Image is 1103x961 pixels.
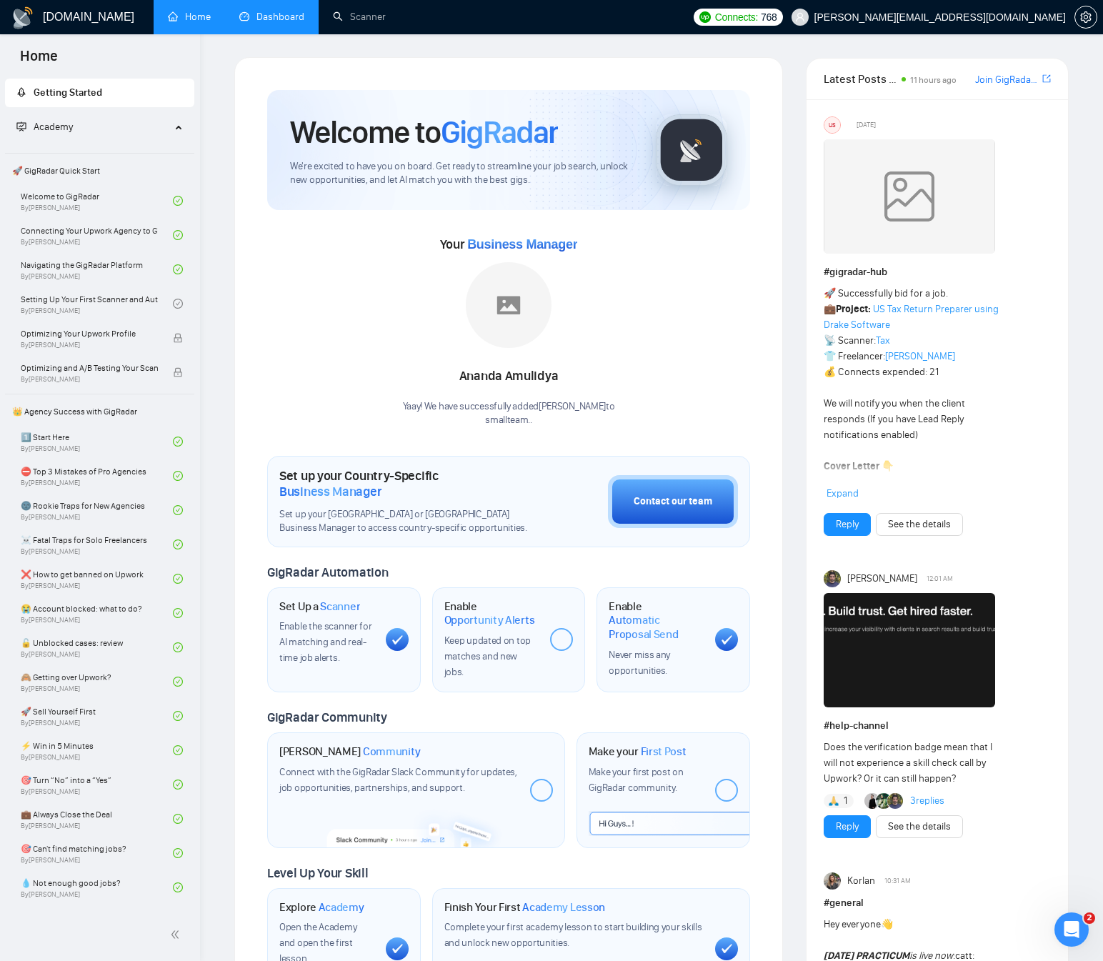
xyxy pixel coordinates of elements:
[173,745,183,755] span: check-circle
[444,900,605,915] h1: Finish Your First
[444,634,531,678] span: Keep updated on top matches and new jobs.
[1042,73,1051,84] span: export
[170,927,184,942] span: double-left
[34,86,102,99] span: Getting Started
[403,364,615,389] div: Ananda Amulidya
[824,718,1051,734] h1: # help-channel
[173,882,183,892] span: check-circle
[21,460,173,492] a: ⛔ Top 3 Mistakes of Pro AgenciesBy[PERSON_NAME]
[327,805,505,847] img: slackcommunity-bg.png
[21,563,173,594] a: ❌ How to get banned on UpworkBy[PERSON_NAME]
[824,895,1051,911] h1: # general
[824,740,1005,787] div: Does the verification badge mean that I will not experience a skill check call by Upwork? Or it c...
[824,264,1051,280] h1: # gigradar-hub
[21,529,173,560] a: ☠️ Fatal Traps for Solo FreelancersBy[PERSON_NAME]
[641,745,687,759] span: First Post
[173,196,183,206] span: check-circle
[824,303,999,331] a: US Tax Return Preparer using Drake Software
[403,400,615,427] div: Yaay! We have successfully added [PERSON_NAME] to
[884,875,911,887] span: 10:31 AM
[21,837,173,869] a: 🎯 Can't find matching jobs?By[PERSON_NAME]
[1084,912,1095,924] span: 2
[876,815,963,838] button: See the details
[829,796,839,806] img: 🙏
[21,375,158,384] span: By [PERSON_NAME]
[21,769,173,800] a: 🎯 Turn “No” into a “Yes”By[PERSON_NAME]
[609,599,704,642] h1: Enable
[888,517,951,532] a: See the details
[279,900,364,915] h1: Explore
[1075,11,1097,23] span: setting
[1074,6,1097,29] button: setting
[279,620,371,664] span: Enable the scanner for AI matching and real-time job alerts.
[927,572,953,585] span: 12:01 AM
[881,918,893,930] span: 👋
[173,230,183,240] span: check-circle
[824,513,871,536] button: Reply
[267,709,387,725] span: GigRadar Community
[836,517,859,532] a: Reply
[847,571,917,587] span: [PERSON_NAME]
[824,460,894,472] strong: Cover Letter 👇
[267,865,368,881] span: Level Up Your Skill
[761,9,777,25] span: 768
[16,121,73,133] span: Academy
[1054,912,1089,947] iframe: Intercom live chat
[21,327,158,341] span: Optimizing Your Upwork Profile
[267,564,388,580] span: GigRadar Automation
[279,745,421,759] h1: [PERSON_NAME]
[279,484,381,499] span: Business Manager
[21,803,173,835] a: 💼 Always Close the DealBy[PERSON_NAME]
[836,303,871,315] strong: Project:
[279,468,536,499] h1: Set up your Country-Specific
[173,505,183,515] span: check-circle
[857,119,876,131] span: [DATE]
[173,299,183,309] span: check-circle
[333,11,386,23] a: searchScanner
[1042,72,1051,86] a: export
[795,12,805,22] span: user
[836,819,859,835] a: Reply
[21,341,158,349] span: By [PERSON_NAME]
[827,487,859,499] span: Expand
[21,700,173,732] a: 🚀 Sell Yourself FirstBy[PERSON_NAME]
[363,745,421,759] span: Community
[173,848,183,858] span: check-circle
[6,397,193,426] span: 👑 Agency Success with GigRadar
[319,900,364,915] span: Academy
[444,921,702,949] span: Complete your first academy lesson to start building your skills and unlock new opportunities.
[975,72,1039,88] a: Join GigRadar Slack Community
[21,288,173,319] a: Setting Up Your First Scanner and Auto-BidderBy[PERSON_NAME]
[5,79,194,107] li: Getting Started
[609,649,670,677] span: Never miss any opportunities.
[824,70,897,88] span: Latest Posts from the GigRadar Community
[824,815,871,838] button: Reply
[21,494,173,526] a: 🌚 Rookie Traps for New AgenciesBy[PERSON_NAME]
[239,11,304,23] a: dashboardDashboard
[279,766,517,794] span: Connect with the GigRadar Slack Community for updates, job opportunities, partnerships, and support.
[16,87,26,97] span: rocket
[16,121,26,131] span: fund-projection-screen
[864,793,880,809] img: Dima
[21,185,173,216] a: Welcome to GigRadarBy[PERSON_NAME]
[609,613,704,641] span: Automatic Proposal Send
[173,574,183,584] span: check-circle
[173,539,183,549] span: check-circle
[1074,11,1097,23] a: setting
[656,114,727,186] img: gigradar-logo.png
[21,597,173,629] a: 😭 Account blocked: what to do?By[PERSON_NAME]
[522,900,605,915] span: Academy Lesson
[876,513,963,536] button: See the details
[173,264,183,274] span: check-circle
[824,117,840,133] div: US
[888,819,951,835] a: See the details
[290,160,633,187] span: We're excited to have you on board. Get ready to streamline your job search, unlock new opportuni...
[173,437,183,447] span: check-circle
[173,677,183,687] span: check-circle
[824,139,995,254] img: weqQh+iSagEgQAAAABJRU5ErkJggg==
[589,766,684,794] span: Make your first post on GigRadar community.
[21,872,173,903] a: 💧 Not enough good jobs?By[PERSON_NAME]
[715,9,758,25] span: Connects:
[173,471,183,481] span: check-circle
[11,6,34,29] img: logo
